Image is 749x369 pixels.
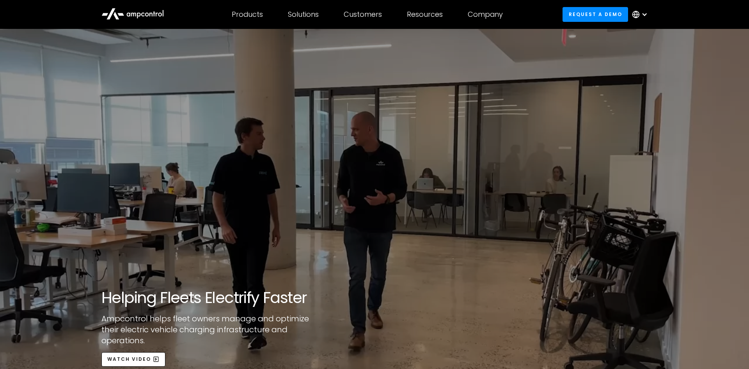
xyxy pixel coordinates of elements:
[288,10,319,19] div: Solutions
[407,10,443,19] div: Resources
[344,10,382,19] div: Customers
[232,10,263,19] div: Products
[563,7,628,21] a: Request a demo
[468,10,503,19] div: Company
